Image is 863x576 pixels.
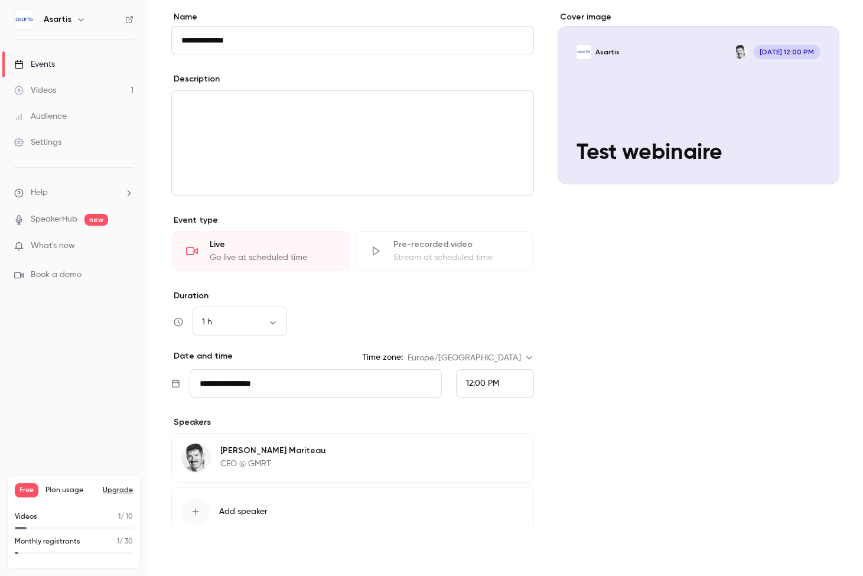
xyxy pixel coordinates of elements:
p: [PERSON_NAME] Mariteau [220,445,325,457]
span: What's new [31,240,75,252]
input: Tue, Feb 17, 2026 [190,369,442,398]
button: Upgrade [103,486,133,495]
img: Asartis [15,10,34,29]
label: Cover image [558,11,839,23]
div: Pre-recorded videoStream at scheduled time [355,231,534,271]
div: Live [210,239,336,250]
div: Go live at scheduled time [210,252,336,263]
div: Europe/[GEOGRAPHIC_DATA] [408,352,534,364]
div: 1 h [193,316,287,328]
p: Monthly registrants [15,536,80,547]
div: Pre-recorded video [393,239,519,250]
label: Time zone: [362,352,403,363]
span: 1 [118,513,121,520]
span: Plan usage [45,486,96,495]
section: description [171,90,534,196]
p: / 30 [117,536,133,547]
span: new [84,214,108,226]
button: Add speaker [171,487,534,536]
div: Guillaume Mariteau[PERSON_NAME] MariteauCEO @ GMRT [171,433,534,483]
img: Guillaume Mariteau [182,444,210,472]
p: Videos [15,512,37,522]
div: Events [14,58,55,70]
div: Settings [14,136,61,148]
div: Audience [14,110,67,122]
section: Cover image [558,11,839,184]
a: SpeakerHub [31,213,77,226]
div: Videos [14,84,56,96]
iframe: Noticeable Trigger [119,241,133,252]
button: Save [171,543,214,567]
p: Date and time [171,350,233,362]
label: Duration [171,290,534,302]
p: CEO @ GMRT [220,458,325,470]
p: Event type [171,214,534,226]
p: / 10 [118,512,133,522]
div: From [456,369,534,398]
span: Book a demo [31,269,82,281]
div: LiveGo live at scheduled time [171,231,350,271]
h6: Asartis [44,14,71,25]
span: Help [31,187,48,199]
li: help-dropdown-opener [14,187,133,199]
span: 12:00 PM [466,379,499,388]
span: 1 [117,538,119,545]
label: Name [171,11,534,23]
label: Description [171,73,220,85]
span: Add speaker [219,506,268,518]
div: Stream at scheduled time [393,252,519,263]
div: editor [172,91,533,195]
p: Speakers [171,416,534,428]
span: Free [15,483,38,497]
